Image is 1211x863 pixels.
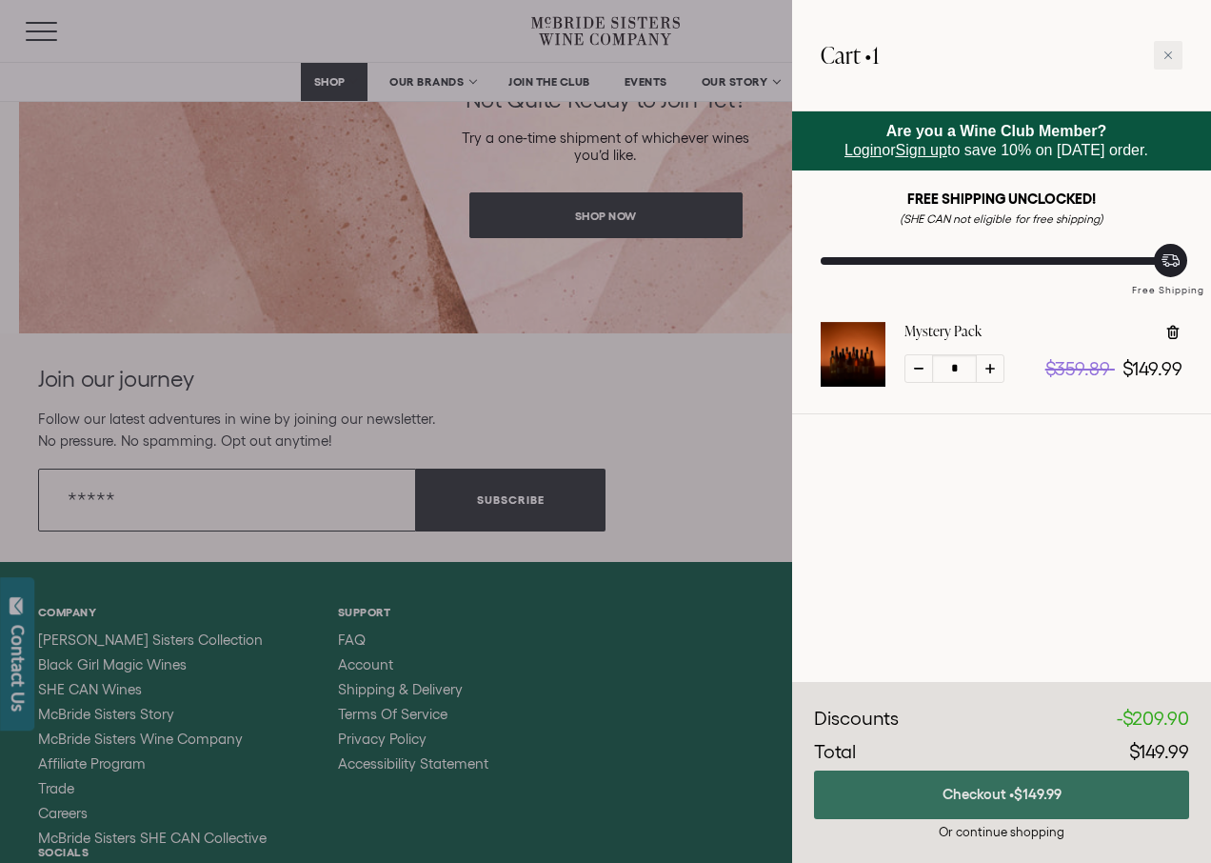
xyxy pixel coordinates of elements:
[821,370,885,391] a: Mystery Pack
[814,771,1189,819] button: Checkout •$149.99
[814,705,899,733] div: Discounts
[814,738,856,767] div: Total
[821,29,879,82] h2: Cart •
[1045,358,1110,379] span: $359.89
[844,123,1148,158] span: or to save 10% on [DATE] order.
[1014,786,1062,802] span: $149.99
[1122,708,1189,729] span: $209.90
[872,39,879,70] span: 1
[1122,358,1182,379] span: $149.99
[904,322,982,341] a: Mystery Pack
[1129,741,1189,762] span: $149.99
[1117,705,1189,733] div: -
[900,212,1103,225] em: (SHE CAN not eligible for free shipping)
[1125,265,1211,298] div: Free Shipping
[844,142,882,158] a: Login
[814,823,1189,841] div: Or continue shopping
[896,142,947,158] a: Sign up
[907,191,1096,207] strong: FREE SHIPPING UNCLOCKED!
[886,123,1107,139] strong: Are you a Wine Club Member?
